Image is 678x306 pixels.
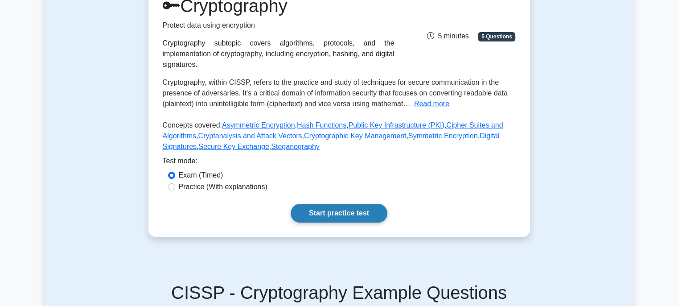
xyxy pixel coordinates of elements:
p: Concepts covered: , , , , , , , , , [163,120,516,156]
span: 5 Questions [478,32,515,41]
a: Start practice test [291,204,387,223]
label: Exam (Timed) [179,170,223,181]
p: Protect data using encryption [163,20,394,31]
a: Public Key Infrastructure (PKI) [349,121,444,129]
a: Hash Functions [297,121,346,129]
a: Symmetric Encryption [408,132,478,140]
a: Steganography [271,143,320,150]
div: Test mode: [163,156,516,170]
div: Cryptography subtopic covers algorithms, protocols, and the implementation of cryptography, inclu... [163,38,394,70]
h5: CISSP - Cryptography Example Questions [56,282,623,303]
span: Cryptography, within CISSP, refers to the practice and study of techniques for secure communicati... [163,79,508,108]
a: Cryptographic Key Management [304,132,406,140]
span: 5 minutes [427,32,468,40]
a: Cryptanalysis and Attack Vectors [198,132,302,140]
a: Secure Key Exchange [198,143,269,150]
a: Asymmetric Encryption [222,121,295,129]
label: Practice (With explanations) [179,182,267,192]
button: Read more [414,99,449,109]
